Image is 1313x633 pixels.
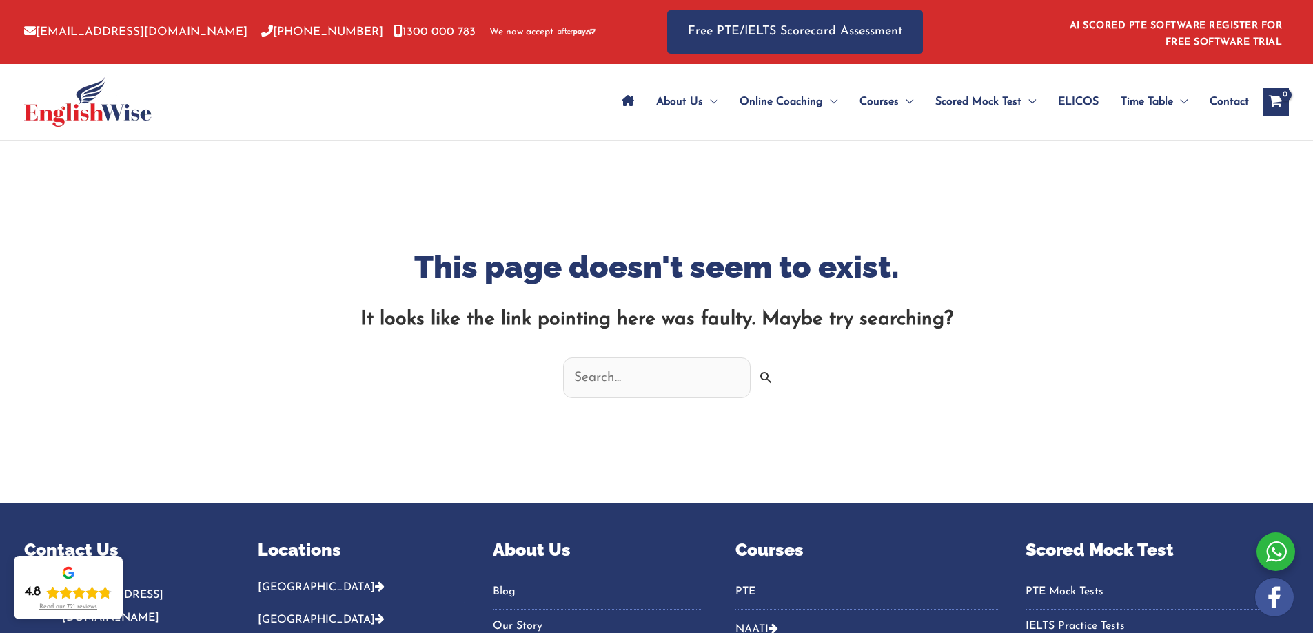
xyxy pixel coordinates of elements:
[1021,78,1036,126] span: Menu Toggle
[39,603,97,611] div: Read our 721 reviews
[243,245,1070,289] h1: This page doesn't seem to exist.
[489,25,553,39] span: We now accept
[823,78,837,126] span: Menu Toggle
[859,78,899,126] span: Courses
[656,78,703,126] span: About Us
[1061,10,1289,54] aside: Header Widget 1
[740,78,823,126] span: Online Coaching
[935,78,1021,126] span: Scored Mock Test
[261,26,383,38] a: [PHONE_NUMBER]
[611,78,1249,126] nav: Site Navigation: Main Menu
[1070,21,1283,48] a: AI SCORED PTE SOFTWARE REGISTER FOR FREE SOFTWARE TRIAL
[703,78,717,126] span: Menu Toggle
[735,537,999,563] p: Courses
[924,78,1047,126] a: Scored Mock TestMenu Toggle
[848,78,924,126] a: CoursesMenu Toggle
[753,371,784,402] input: Search
[24,537,223,563] p: Contact Us
[667,10,923,54] a: Free PTE/IELTS Scorecard Assessment
[25,584,41,601] div: 4.8
[1210,78,1249,126] span: Contact
[1121,78,1173,126] span: Time Table
[1173,78,1188,126] span: Menu Toggle
[1058,78,1099,126] span: ELICOS
[729,78,848,126] a: Online CoachingMenu Toggle
[24,77,152,127] img: cropped-ew-logo
[493,537,700,563] p: About Us
[1263,88,1289,116] a: View Shopping Cart, empty
[394,26,476,38] a: 1300 000 783
[1047,78,1110,126] a: ELICOS
[25,584,112,601] div: Rating: 4.8 out of 5
[258,537,465,563] p: Locations
[243,309,1070,331] div: It looks like the link pointing here was faulty. Maybe try searching?
[558,28,596,36] img: Afterpay-Logo
[1026,581,1289,603] a: PTE Mock Tests
[1026,537,1289,563] p: Scored Mock Test
[24,26,247,38] a: [EMAIL_ADDRESS][DOMAIN_NAME]
[258,581,465,603] button: [GEOGRAPHIC_DATA]
[735,581,999,610] nav: Menu
[899,78,913,126] span: Menu Toggle
[735,581,999,603] a: PTE
[1255,578,1294,616] img: white-facebook.png
[1199,78,1249,126] a: Contact
[493,581,700,603] a: Blog
[1110,78,1199,126] a: Time TableMenu Toggle
[645,78,729,126] a: About UsMenu Toggle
